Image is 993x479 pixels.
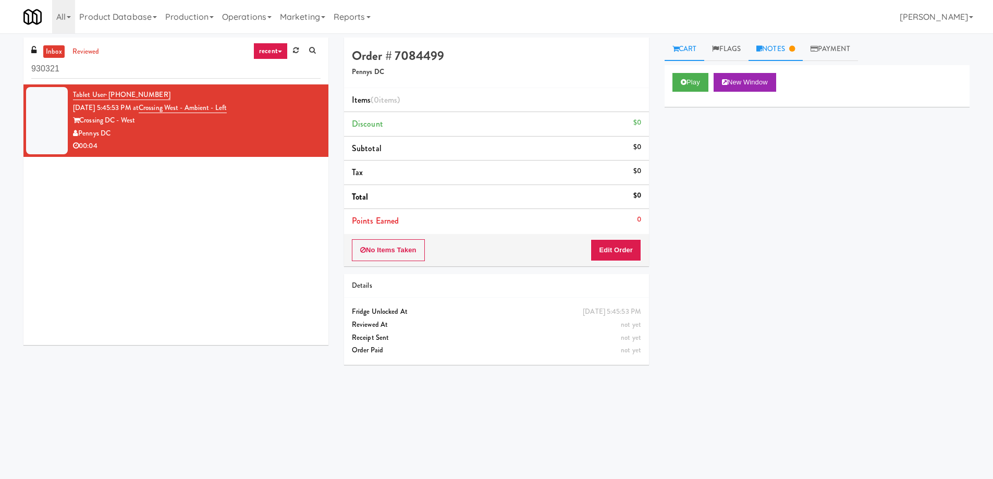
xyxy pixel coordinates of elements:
span: · [PHONE_NUMBER] [105,90,170,100]
span: Total [352,191,369,203]
button: New Window [714,73,776,92]
a: Tablet User· [PHONE_NUMBER] [73,90,170,100]
div: $0 [633,116,641,129]
span: Discount [352,118,383,130]
input: Search vision orders [31,59,321,79]
div: $0 [633,189,641,202]
button: Edit Order [591,239,641,261]
div: Receipt Sent [352,331,641,345]
div: 00:04 [73,140,321,153]
a: Cart [665,38,705,61]
div: Crossing DC - West [73,114,321,127]
span: Points Earned [352,215,399,227]
div: 0 [637,213,641,226]
div: $0 [633,165,641,178]
span: not yet [621,345,641,355]
img: Micromart [23,8,42,26]
span: not yet [621,320,641,329]
span: (0 ) [371,94,400,106]
a: Flags [704,38,749,61]
a: inbox [43,45,65,58]
div: Pennys DC [73,127,321,140]
div: Order Paid [352,344,641,357]
ng-pluralize: items [379,94,398,106]
span: not yet [621,333,641,342]
li: Tablet User· [PHONE_NUMBER][DATE] 5:45:53 PM atCrossing West - Ambient - LeftCrossing DC - WestPe... [23,84,328,157]
button: No Items Taken [352,239,425,261]
h4: Order # 7084499 [352,49,641,63]
button: Play [672,73,708,92]
div: Details [352,279,641,292]
a: Notes [749,38,803,61]
span: Items [352,94,400,106]
a: reviewed [70,45,102,58]
div: Fridge Unlocked At [352,305,641,318]
a: Crossing West - Ambient - Left [139,103,227,113]
div: Reviewed At [352,318,641,331]
span: Subtotal [352,142,382,154]
div: $0 [633,141,641,154]
span: [DATE] 5:45:53 PM at [73,103,139,113]
a: Payment [803,38,858,61]
span: Tax [352,166,363,178]
div: [DATE] 5:45:53 PM [583,305,641,318]
h5: Pennys DC [352,68,641,76]
a: recent [253,43,288,59]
